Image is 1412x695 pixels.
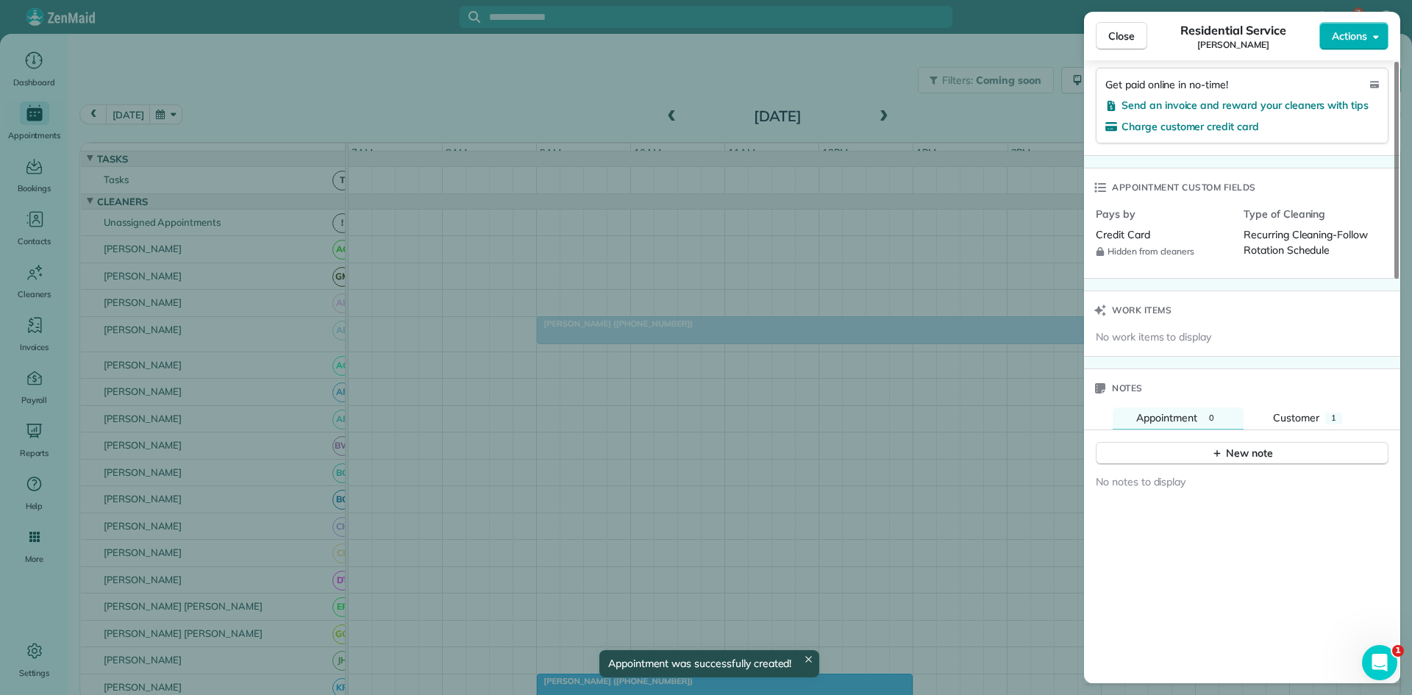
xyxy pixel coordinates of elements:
span: 0 [1209,413,1214,423]
button: Close [1096,22,1147,50]
span: Appointment [1136,411,1197,424]
span: [PERSON_NAME] [1197,39,1269,51]
span: Actions [1332,29,1367,43]
span: Notes [1112,381,1143,396]
span: Work items [1112,303,1172,318]
span: 1 [1331,413,1336,423]
span: Customer [1273,411,1319,424]
div: New note [1211,446,1273,461]
span: Pays by [1096,207,1232,221]
span: No notes to display [1096,475,1185,488]
span: Send an invoice and reward your cleaners with tips [1122,99,1369,112]
span: Hidden from cleaners [1096,246,1232,257]
span: Residential Service [1180,21,1286,39]
span: 1 [1392,645,1404,657]
iframe: Intercom live chat [1362,645,1397,680]
span: Get paid online in no-time! [1105,77,1228,92]
span: Appointment custom fields [1112,180,1256,195]
div: Appointment was successfully created! [599,650,820,677]
span: Recurring Cleaning-Follow Rotation Schedule [1244,228,1371,257]
span: Close [1108,29,1135,43]
span: Type of Cleaning [1244,207,1380,221]
button: New note [1096,442,1388,465]
span: Charge customer credit card [1122,120,1259,133]
span: Credit Card [1096,228,1150,241]
span: No work items to display [1096,329,1211,344]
